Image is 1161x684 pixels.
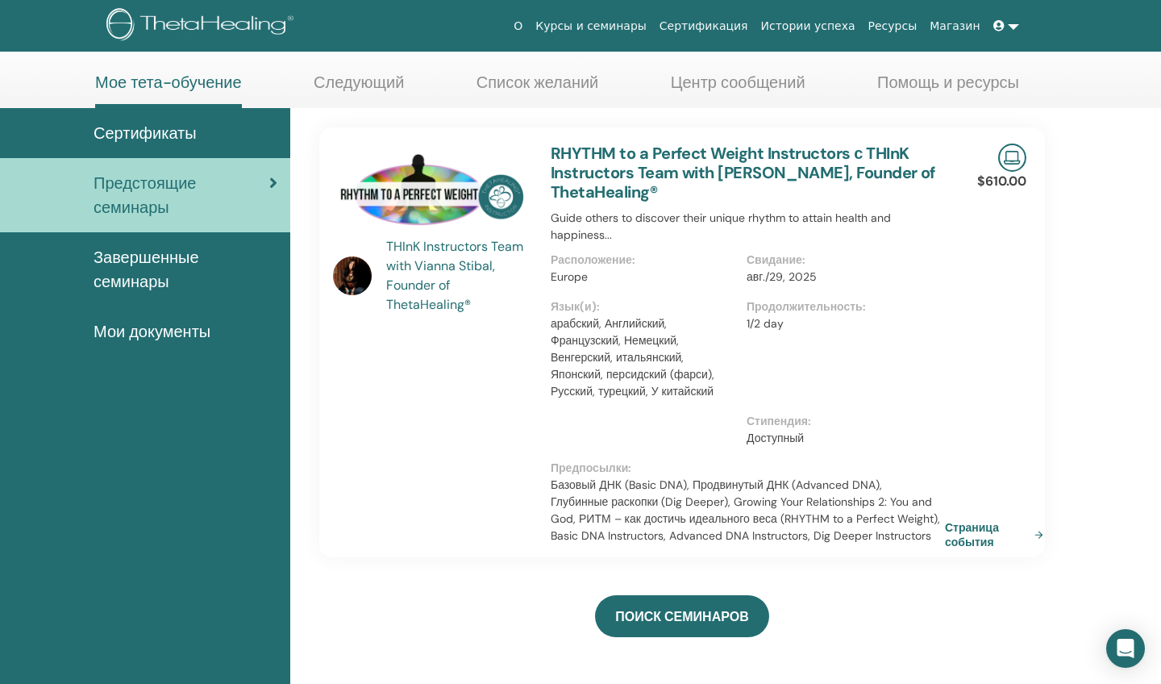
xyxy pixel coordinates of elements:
a: Мое тета-обучение [95,73,242,108]
span: Завершенные семинары [94,245,277,294]
p: Язык(и) : [551,298,737,315]
img: logo.png [106,8,299,44]
span: Мои документы [94,319,210,344]
p: Guide others to discover their unique rhythm to attain health and happiness... [551,210,943,244]
span: Сертификаты [94,121,197,145]
p: Базовый ДНК (Basic DNA), Продвинутый ДНК (Advanced DNA), Глубинные раскопки (Dig Deeper), Growing... [551,477,943,544]
a: Следующий [314,73,404,104]
span: Предстоящие семинары [94,171,269,219]
a: Помощь и ресурсы [877,73,1019,104]
p: 1/2 day [747,315,933,332]
p: Продолжительность : [747,298,933,315]
a: ПОИСК СЕМИНАРОВ [595,595,768,637]
p: $610.00 [977,172,1026,191]
a: Страница события [945,520,1050,549]
a: Сертификация [653,11,755,41]
img: Live Online Seminar [998,144,1026,172]
div: Open Intercom Messenger [1106,629,1145,668]
p: Расположение : [551,252,737,269]
p: Europe [551,269,737,286]
img: default.jpg [333,256,372,295]
span: ПОИСК СЕМИНАРОВ [615,608,748,625]
a: Список желаний [476,73,599,104]
a: Центр сообщений [671,73,805,104]
p: арабский, Английский, Французский, Немецкий, Венгерский, итальянский, Японский, персидский (фарси... [551,315,737,400]
a: Курсы и семинары [529,11,653,41]
p: Свидание : [747,252,933,269]
a: Ресурсы [862,11,924,41]
a: Истории успеха [755,11,862,41]
p: авг./29, 2025 [747,269,933,286]
a: Магазин [923,11,986,41]
a: RHYTHM to a Perfect Weight Instructors с THInK Instructors Team with [PERSON_NAME], Founder of Th... [551,143,935,202]
p: Предпосылки : [551,460,943,477]
p: Стипендия : [747,413,933,430]
img: RHYTHM to a Perfect Weight Instructors [333,144,531,242]
a: THInK Instructors Team with Vianna Stibal, Founder of ThetaHealing® [386,237,535,315]
p: Доступный [747,430,933,447]
a: О [507,11,529,41]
